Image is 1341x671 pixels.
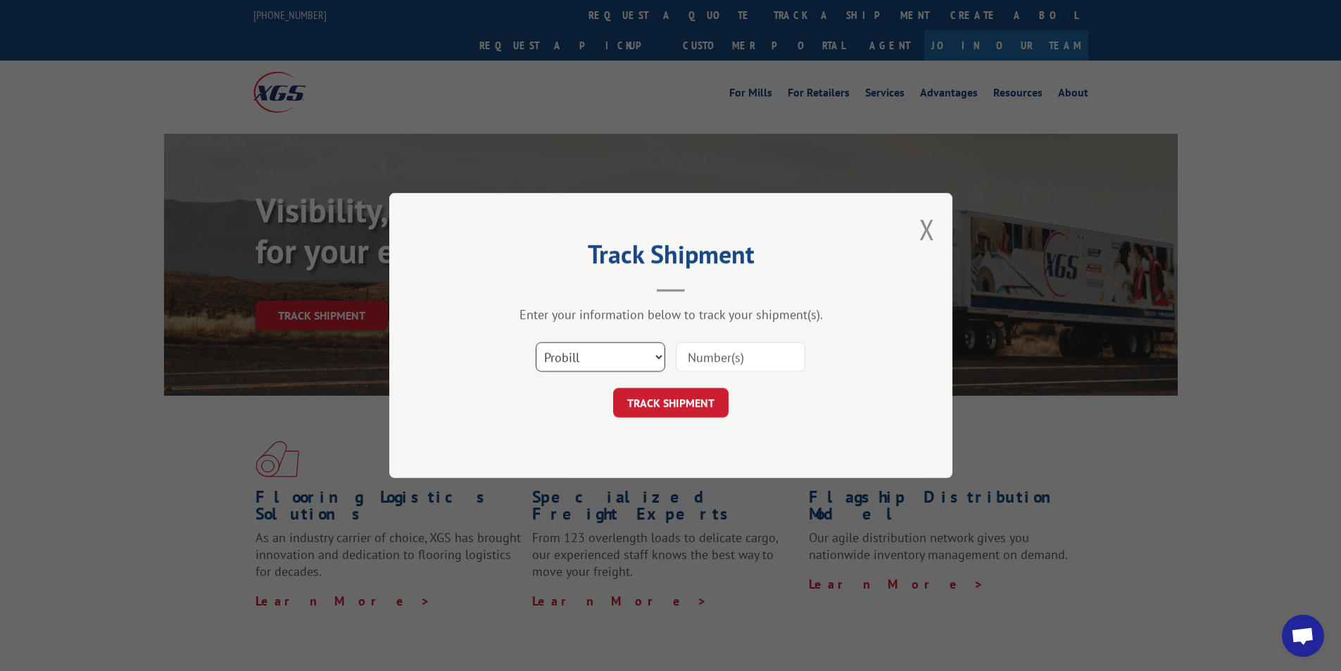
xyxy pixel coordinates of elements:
[460,306,882,322] div: Enter your information below to track your shipment(s).
[676,342,805,372] input: Number(s)
[919,211,935,248] button: Close modal
[1282,615,1324,657] div: Open chat
[460,244,882,271] h2: Track Shipment
[613,388,729,418] button: TRACK SHIPMENT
